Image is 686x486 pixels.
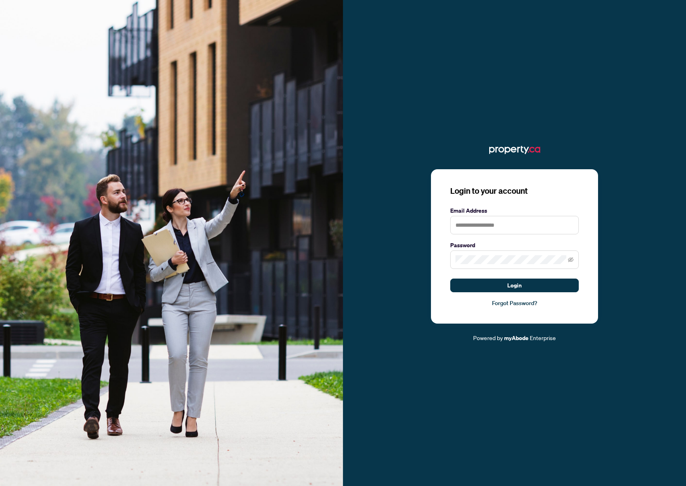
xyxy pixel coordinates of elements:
[504,334,529,342] a: myAbode
[473,334,503,341] span: Powered by
[568,257,574,262] span: eye-invisible
[489,144,540,156] img: ma-logo
[450,206,579,215] label: Email Address
[450,279,579,292] button: Login
[450,299,579,308] a: Forgot Password?
[530,334,556,341] span: Enterprise
[507,279,522,292] span: Login
[450,185,579,197] h3: Login to your account
[450,241,579,250] label: Password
